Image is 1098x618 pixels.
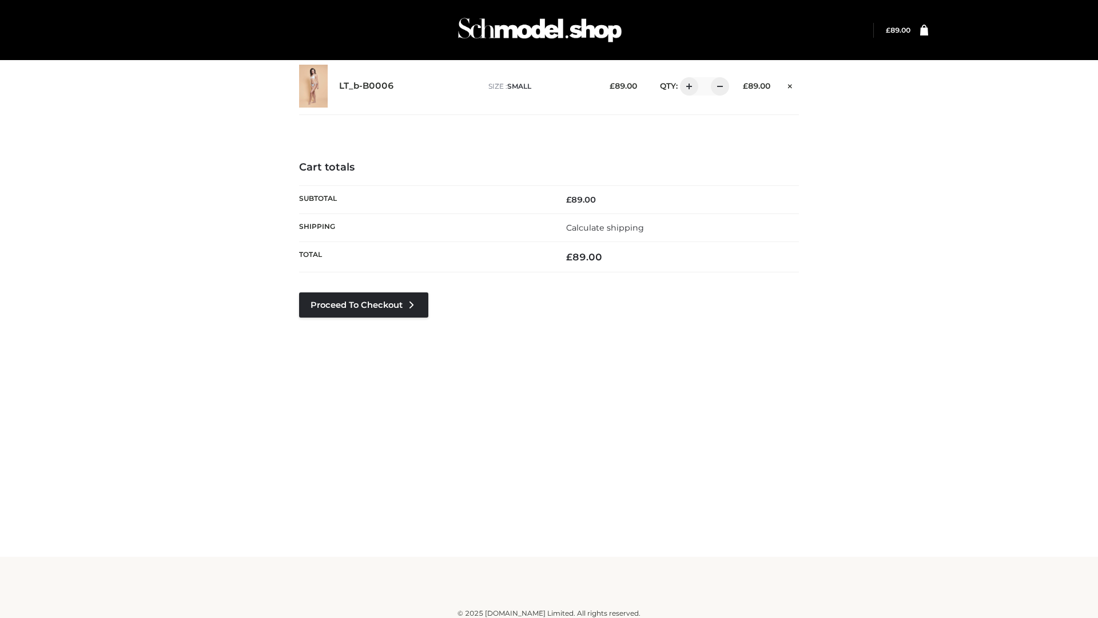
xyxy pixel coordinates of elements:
h4: Cart totals [299,161,799,174]
a: Remove this item [782,77,799,92]
img: Schmodel Admin 964 [454,7,626,53]
div: QTY: [649,77,725,96]
th: Total [299,242,549,272]
span: £ [566,195,571,205]
bdi: 89.00 [886,26,910,34]
bdi: 89.00 [610,81,637,90]
span: SMALL [507,82,531,90]
a: Calculate shipping [566,223,644,233]
span: £ [886,26,890,34]
a: Proceed to Checkout [299,292,428,318]
p: size : [488,81,592,92]
a: £89.00 [886,26,910,34]
span: £ [743,81,748,90]
th: Shipping [299,213,549,241]
span: £ [610,81,615,90]
th: Subtotal [299,185,549,213]
bdi: 89.00 [743,81,770,90]
bdi: 89.00 [566,195,596,205]
a: LT_b-B0006 [339,81,394,92]
span: £ [566,251,572,263]
bdi: 89.00 [566,251,602,263]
